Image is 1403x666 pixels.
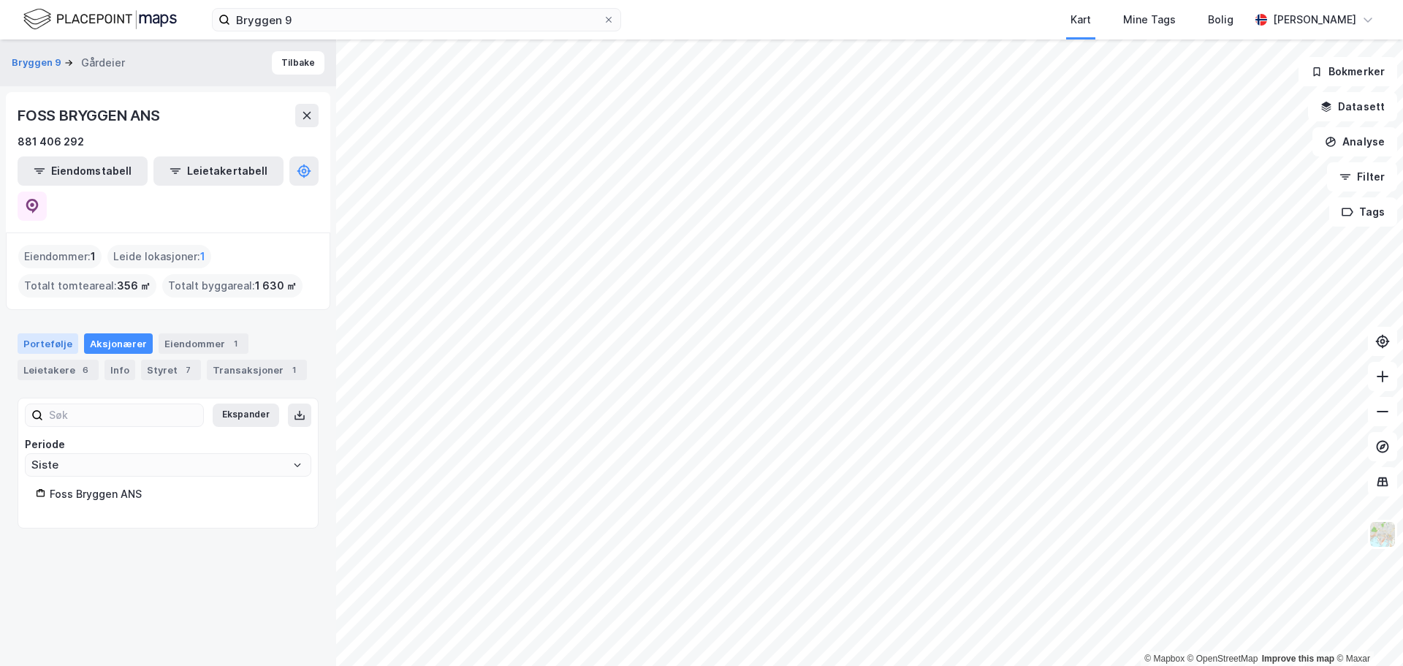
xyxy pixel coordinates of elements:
[255,277,297,295] span: 1 630 ㎡
[141,360,201,380] div: Styret
[81,54,125,72] div: Gårdeier
[1329,197,1397,227] button: Tags
[228,336,243,351] div: 1
[18,360,99,380] div: Leietakere
[78,363,93,377] div: 6
[84,333,153,354] div: Aksjonærer
[18,274,156,298] div: Totalt tomteareal :
[1308,92,1397,121] button: Datasett
[1299,57,1397,86] button: Bokmerker
[25,436,311,453] div: Periode
[1144,654,1185,664] a: Mapbox
[18,104,163,127] div: FOSS BRYGGEN ANS
[153,156,284,186] button: Leietakertabell
[200,248,205,265] span: 1
[162,274,303,298] div: Totalt byggareal :
[292,459,303,471] button: Open
[1187,654,1258,664] a: OpenStreetMap
[207,360,307,380] div: Transaksjoner
[43,404,203,426] input: Søk
[230,9,603,31] input: Søk på adresse, matrikkel, gårdeiere, leietakere eller personer
[26,454,311,476] input: ClearOpen
[1369,521,1396,548] img: Z
[18,133,84,151] div: 881 406 292
[23,7,177,32] img: logo.f888ab2527a4732fd821a326f86c7f29.svg
[50,485,300,503] div: Foss Bryggen ANS
[1312,127,1397,156] button: Analyse
[107,245,211,268] div: Leide lokasjoner :
[1262,654,1334,664] a: Improve this map
[1330,596,1403,666] div: Kontrollprogram for chat
[18,333,78,354] div: Portefølje
[1123,11,1176,29] div: Mine Tags
[91,248,96,265] span: 1
[1330,596,1403,666] iframe: Chat Widget
[104,360,135,380] div: Info
[18,245,102,268] div: Eiendommer :
[286,363,301,377] div: 1
[1208,11,1233,29] div: Bolig
[180,363,195,377] div: 7
[12,56,64,70] button: Bryggen 9
[1327,162,1397,192] button: Filter
[1273,11,1356,29] div: [PERSON_NAME]
[18,156,148,186] button: Eiendomstabell
[1071,11,1091,29] div: Kart
[159,333,248,354] div: Eiendommer
[272,51,324,75] button: Tilbake
[117,277,151,295] span: 356 ㎡
[213,404,279,427] button: Ekspander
